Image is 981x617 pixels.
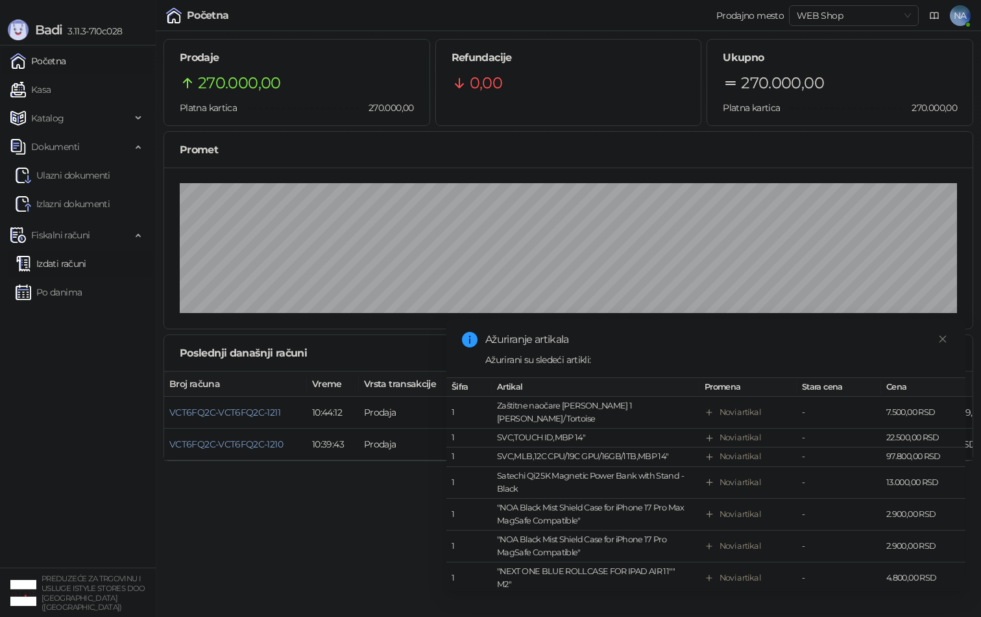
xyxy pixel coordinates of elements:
div: Novi artikal [720,572,760,585]
td: SVC,MLB,12C CPU/19C GPU/16GB/1TB,MBP 14" [492,447,699,466]
td: 1 [446,499,492,531]
div: Ažurirani su sledeći artikli: [485,353,950,367]
td: "NEXT ONE BLUE ROLLCASE FOR IPAD AIR 11"" M2" [492,562,699,594]
td: 7.500,00 RSD [881,397,965,429]
td: - [797,562,881,594]
td: SVC,TOUCH ID,MBP 14" [492,429,699,447]
span: Platna kartica [180,102,237,114]
span: Dokumenti [31,134,79,160]
td: - [797,429,881,447]
td: 13.000,00 RSD [881,466,965,498]
td: - [797,466,881,498]
td: Prodaja [359,429,456,460]
span: Platna kartica [723,102,780,114]
button: VCT6FQ2C-VCT6FQ2C-1210 [169,438,283,450]
span: Badi [35,22,62,38]
td: Prodaja [359,397,456,429]
img: Ulazni dokumenti [16,168,31,183]
span: 270.000,00 [741,71,824,95]
span: 270.000,00 [198,71,281,95]
td: 1 [446,447,492,466]
td: 1 [446,397,492,429]
img: Logo [8,19,29,40]
th: Vrsta transakcije [359,371,456,397]
div: Novi artikal [720,540,760,553]
span: 270.000,00 [359,101,414,115]
a: Dokumentacija [924,5,945,26]
h5: Prodaje [180,50,414,66]
span: close [938,334,947,344]
small: PREDUZEĆE ZA TRGOVINU I USLUGE ISTYLE STORES DOO [GEOGRAPHIC_DATA] ([GEOGRAPHIC_DATA]) [42,574,145,612]
th: Artikal [492,378,699,397]
a: Kasa [10,77,51,103]
div: Novi artikal [720,450,760,463]
td: 22.500,00 RSD [881,429,965,447]
td: 10:44:12 [307,397,359,429]
td: 2.900,00 RSD [881,499,965,531]
td: Satechi Qi2 5K Magnetic Power Bank with Stand - Black [492,466,699,498]
th: Broj računa [164,371,307,397]
h5: Refundacije [452,50,686,66]
td: 1 [446,531,492,562]
td: Zaštitne naočare [PERSON_NAME] 1 [PERSON_NAME]/ Tortoise [492,397,699,429]
td: 97.800,00 RSD [881,447,965,466]
span: 3.11.3-710c028 [62,25,122,37]
a: Izdati računi [16,251,86,277]
span: 0,00 [470,71,502,95]
a: Po danima [16,279,82,305]
span: Fiskalni računi [31,222,90,248]
td: 10:39:43 [307,429,359,460]
div: Novi artikal [720,508,760,521]
a: Izlazni dokumenti [16,191,110,217]
a: Ulazni dokumentiUlazni dokumenti [16,162,110,188]
span: NA [950,5,971,26]
td: 4.800,00 RSD [881,562,965,594]
div: Novi artikal [720,475,760,488]
td: - [797,397,881,429]
td: - [797,447,881,466]
h5: Ukupno [723,50,957,66]
span: 270.000,00 [902,101,957,115]
div: Ažuriranje artikala [485,332,950,347]
td: 1 [446,466,492,498]
span: WEB Shop [797,6,911,25]
a: Početna [10,48,66,74]
th: Šifra [446,378,492,397]
span: Katalog [31,105,64,131]
img: 64x64-companyLogo-77b92cf4-9946-4f36-9751-bf7bb5fd2c7d.png [10,580,36,606]
div: Promet [180,142,957,158]
button: VCT6FQ2C-VCT6FQ2C-1211 [169,407,280,418]
div: Početna [187,10,229,21]
td: "NOA Black Mist Shield Case for iPhone 17 Pro Max MagSafe Compatible" [492,499,699,531]
th: Promena [699,378,797,397]
td: 2.900,00 RSD [881,531,965,562]
td: - [797,531,881,562]
th: Stara cena [797,378,881,397]
a: Close [936,332,950,346]
td: 1 [446,429,492,447]
td: "NOA Black Mist Shield Case for iPhone 17 Pro MagSafe Compatible" [492,531,699,562]
div: Novi artikal [720,431,760,444]
th: Cena [881,378,965,397]
div: Poslednji današnji računi [180,345,452,361]
td: 1 [446,562,492,594]
div: Novi artikal [720,406,760,419]
span: info-circle [462,332,478,347]
div: Prodajno mesto [716,11,784,20]
th: Vreme [307,371,359,397]
td: - [797,499,881,531]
